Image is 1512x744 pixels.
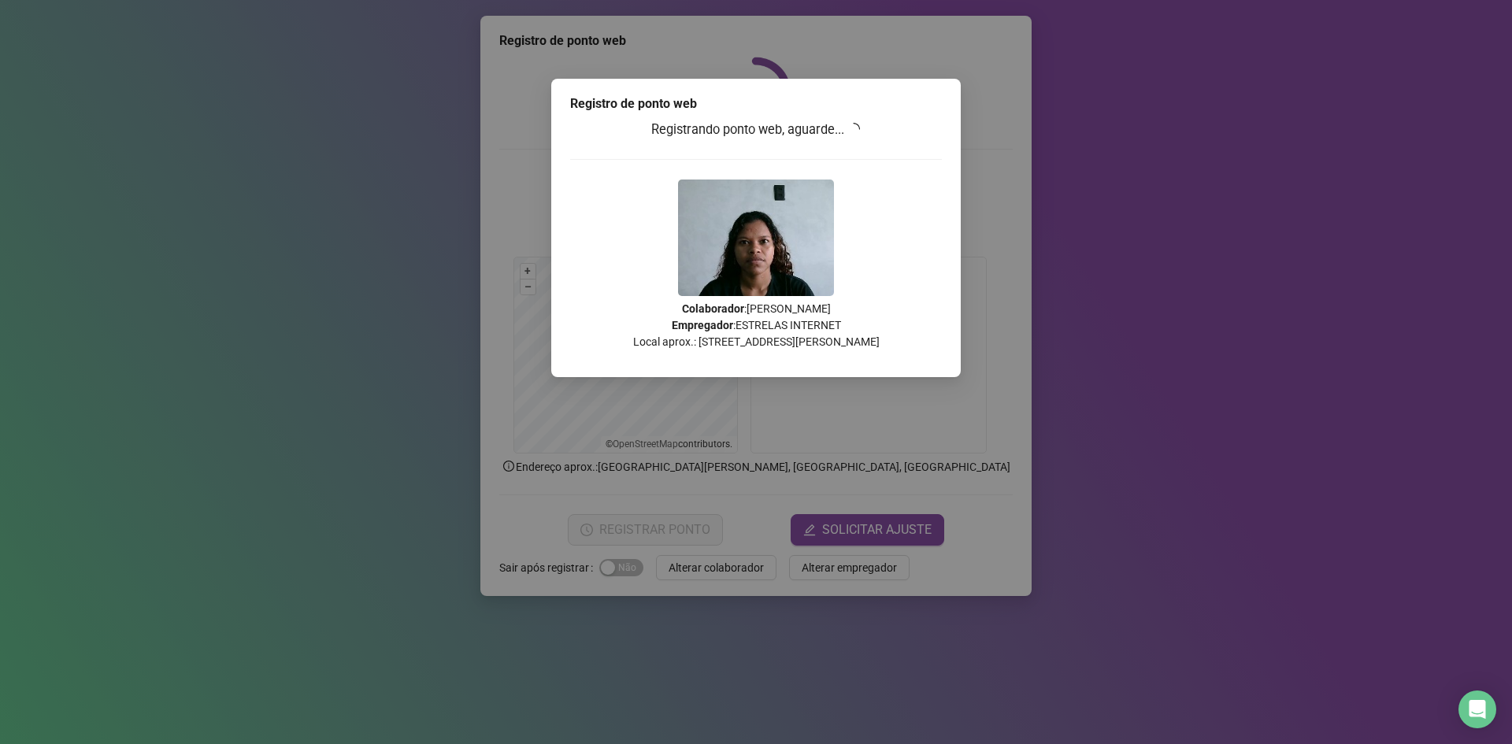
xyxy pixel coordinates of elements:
[570,120,942,140] h3: Registrando ponto web, aguarde...
[570,301,942,350] p: : [PERSON_NAME] : ESTRELAS INTERNET Local aprox.: [STREET_ADDRESS][PERSON_NAME]
[1458,690,1496,728] div: Open Intercom Messenger
[682,302,744,315] strong: Colaborador
[847,122,862,136] span: loading
[672,319,733,331] strong: Empregador
[678,180,834,296] img: 9k=
[570,94,942,113] div: Registro de ponto web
